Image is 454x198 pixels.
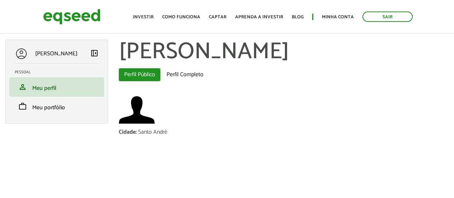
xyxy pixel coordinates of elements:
div: Cidade [119,129,138,135]
a: personMeu perfil [15,83,99,91]
a: Blog [292,15,304,19]
li: Meu portfólio [9,97,104,116]
a: Aprenda a investir [235,15,283,19]
a: Captar [209,15,226,19]
span: Meu perfil [32,83,56,93]
a: Minha conta [322,15,354,19]
span: : [136,127,137,137]
span: person [18,83,27,91]
a: workMeu portfólio [15,102,99,111]
h1: [PERSON_NAME] [119,40,449,65]
span: work [18,102,27,111]
img: EqSeed [43,7,100,26]
a: Colapsar menu [90,49,99,59]
a: Investir [133,15,154,19]
a: Perfil Completo [161,68,209,81]
span: Meu portfólio [32,103,65,112]
a: Perfil Público [119,68,160,81]
li: Meu perfil [9,77,104,97]
h2: Pessoal [15,70,104,74]
a: Sair [362,11,413,22]
p: [PERSON_NAME] [35,50,78,57]
span: left_panel_close [90,49,99,57]
div: Santo André [138,129,167,135]
a: Como funciona [162,15,200,19]
img: Foto de MARCIO FARIA [119,92,155,128]
a: Ver perfil do usuário. [119,92,155,128]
